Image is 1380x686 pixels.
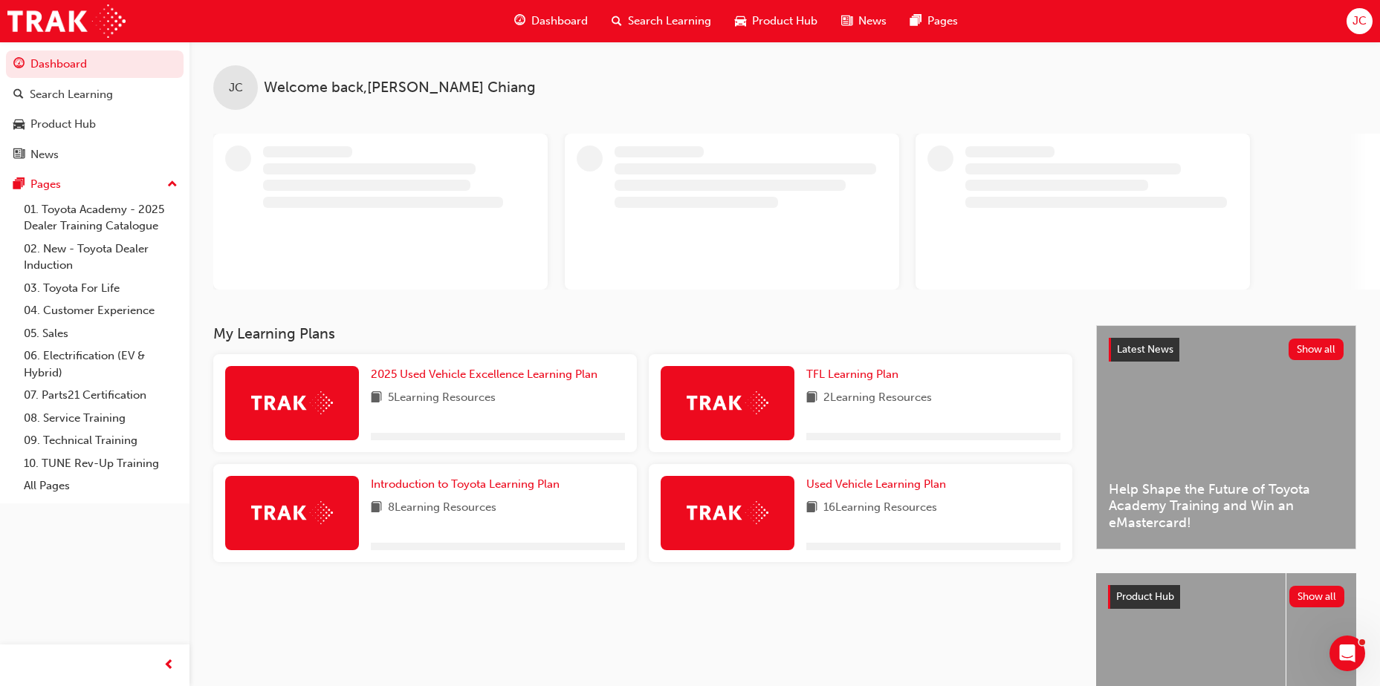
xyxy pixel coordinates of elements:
a: pages-iconPages [898,6,970,36]
button: Pages [6,171,184,198]
a: 10. TUNE Rev-Up Training [18,452,184,475]
span: book-icon [371,389,382,408]
span: book-icon [806,389,817,408]
span: book-icon [806,499,817,517]
a: Search Learning [6,81,184,108]
a: Product Hub [6,111,184,138]
span: Latest News [1117,343,1173,356]
iframe: Intercom live chat [1329,636,1365,671]
a: Introduction to Toyota Learning Plan [371,476,566,493]
span: TFL Learning Plan [806,367,898,381]
a: news-iconNews [829,6,898,36]
span: search-icon [612,12,622,30]
span: Dashboard [531,13,588,30]
span: pages-icon [910,12,921,30]
a: Used Vehicle Learning Plan [806,476,952,493]
span: Used Vehicle Learning Plan [806,477,946,491]
a: News [6,141,184,169]
a: 08. Service Training [18,407,184,430]
div: Product Hub [30,116,96,133]
button: Show all [1289,586,1345,607]
span: News [858,13,887,30]
img: Trak [251,391,333,414]
span: Search Learning [628,13,711,30]
img: Trak [687,501,768,524]
span: 2025 Used Vehicle Excellence Learning Plan [371,367,597,381]
a: 05. Sales [18,322,184,345]
a: 03. Toyota For Life [18,277,184,300]
button: JC [1347,8,1373,34]
span: 8 Learning Resources [388,499,496,517]
a: 04. Customer Experience [18,299,184,322]
span: guage-icon [13,58,25,71]
span: car-icon [13,118,25,131]
div: Pages [30,176,61,193]
a: 2025 Used Vehicle Excellence Learning Plan [371,366,603,383]
span: Welcome back , [PERSON_NAME] Chiang [264,79,536,97]
button: DashboardSearch LearningProduct HubNews [6,48,184,171]
a: Latest NewsShow allHelp Shape the Future of Toyota Academy Training and Win an eMastercard! [1096,325,1356,549]
span: guage-icon [514,12,525,30]
a: 01. Toyota Academy - 2025 Dealer Training Catalogue [18,198,184,238]
a: 07. Parts21 Certification [18,384,184,407]
h3: My Learning Plans [213,325,1072,342]
a: All Pages [18,474,184,497]
div: News [30,146,59,163]
img: Trak [687,391,768,414]
a: TFL Learning Plan [806,366,904,383]
a: 02. New - Toyota Dealer Induction [18,238,184,277]
a: guage-iconDashboard [502,6,600,36]
span: prev-icon [163,656,175,675]
span: 2 Learning Resources [823,389,932,408]
a: Dashboard [6,50,184,78]
span: Product Hub [752,13,817,30]
span: car-icon [735,12,746,30]
span: up-icon [167,175,178,195]
span: JC [1353,13,1367,30]
img: Trak [7,4,126,38]
span: news-icon [13,148,25,162]
span: news-icon [841,12,852,30]
span: Introduction to Toyota Learning Plan [371,477,560,491]
a: car-iconProduct Hub [723,6,829,36]
span: book-icon [371,499,382,517]
span: Help Shape the Future of Toyota Academy Training and Win an eMastercard! [1109,481,1344,532]
span: pages-icon [13,178,25,192]
span: 5 Learning Resources [388,389,496,408]
a: 06. Electrification (EV & Hybrid) [18,344,184,384]
span: 16 Learning Resources [823,499,937,517]
button: Show all [1289,339,1344,360]
a: 09. Technical Training [18,429,184,452]
span: JC [229,79,243,97]
a: Latest NewsShow all [1109,338,1344,362]
div: Search Learning [30,86,113,103]
span: search-icon [13,88,24,102]
a: Product HubShow all [1108,585,1344,609]
span: Product Hub [1116,590,1174,603]
span: Pages [927,13,958,30]
img: Trak [251,501,333,524]
a: search-iconSearch Learning [600,6,723,36]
